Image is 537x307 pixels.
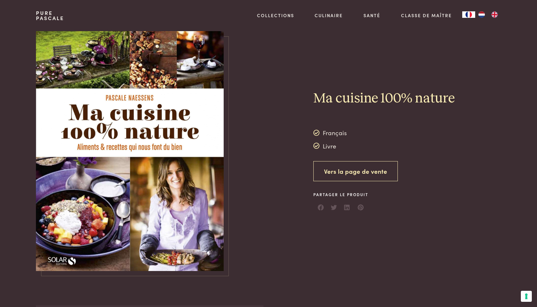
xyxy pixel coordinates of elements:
[475,11,488,18] a: NL
[488,11,501,18] a: EN
[313,192,368,197] span: Partager le produit
[462,11,475,18] a: FR
[462,11,475,18] div: Language
[521,291,532,302] button: Vos préférences en matière de consentement pour les technologies de suivi
[36,31,224,271] img: https://admin.purepascale.com/wp-content/uploads/2022/12/pascale-naessens-ma-cuisine-100-nature.jpeg
[475,11,501,18] ul: Language list
[313,161,398,182] a: Vers la page de vente
[315,12,343,19] a: Culinaire
[313,90,455,107] h2: Ma cuisine 100% nature
[364,12,380,19] a: Santé
[462,11,501,18] aside: Language selected: Français
[313,141,347,151] div: Livre
[401,12,452,19] a: Classe de maître
[36,10,64,21] a: PurePascale
[257,12,294,19] a: Collections
[313,128,347,138] div: Français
